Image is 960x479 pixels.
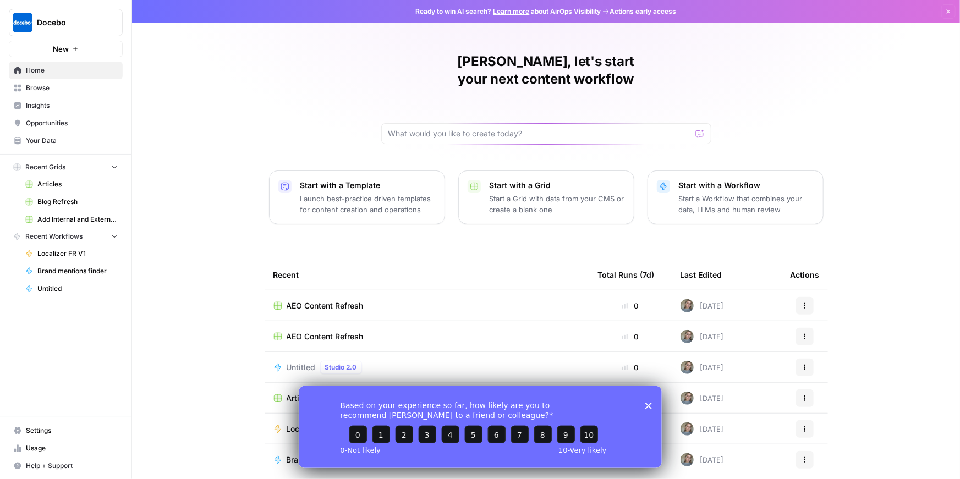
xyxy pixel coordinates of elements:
[681,361,694,374] img: a3m8ukwwqy06crpq9wigr246ip90
[25,162,65,172] span: Recent Grids
[681,453,694,466] img: a3m8ukwwqy06crpq9wigr246ip90
[648,170,824,224] button: Start with a WorkflowStart a Workflow that combines your data, LLMs and human review
[679,180,814,191] p: Start with a Workflow
[679,193,814,215] p: Start a Workflow that combines your data, LLMs and human review
[681,392,724,405] div: [DATE]
[37,214,118,224] span: Add Internal and External Links
[9,97,123,114] a: Insights
[269,170,445,224] button: Start with a TemplateLaunch best-practice driven templates for content creation and operations
[26,118,118,128] span: Opportunities
[325,362,357,372] span: Studio 2.0
[287,362,316,373] span: Untitled
[20,175,123,193] a: Articles
[598,362,663,373] div: 0
[37,284,118,294] span: Untitled
[273,300,580,311] a: AEO Content Refresh
[273,453,580,466] a: Brand mentions finderStudio 2.0
[273,361,580,374] a: UntitledStudio 2.0
[493,7,530,15] a: Learn more
[681,299,694,312] img: a3m8ukwwqy06crpq9wigr246ip90
[681,330,724,343] div: [DATE]
[20,262,123,280] a: Brand mentions finder
[300,193,436,215] p: Launch best-practice driven templates for content creation and operations
[37,266,118,276] span: Brand mentions finder
[287,454,367,465] span: Brand mentions finder
[26,101,118,111] span: Insights
[26,443,118,453] span: Usage
[9,41,123,57] button: New
[287,393,315,404] span: Articles
[9,9,123,36] button: Workspace: Docebo
[273,260,580,290] div: Recent
[25,232,83,241] span: Recent Workflows
[37,179,118,189] span: Articles
[20,211,123,228] a: Add Internal and External Links
[273,331,580,342] a: AEO Content Refresh
[26,426,118,436] span: Settings
[9,132,123,150] a: Your Data
[287,331,364,342] span: AEO Content Refresh
[300,180,436,191] p: Start with a Template
[681,299,724,312] div: [DATE]
[287,300,364,311] span: AEO Content Refresh
[9,79,123,97] a: Browse
[26,83,118,93] span: Browse
[610,7,677,16] span: Actions early access
[791,260,820,290] div: Actions
[13,13,32,32] img: Docebo Logo
[9,422,123,439] a: Settings
[381,53,711,88] h1: [PERSON_NAME], let's start your next content workflow
[26,461,118,471] span: Help + Support
[9,114,123,132] a: Opportunities
[9,62,123,79] a: Home
[9,159,123,175] button: Recent Grids
[26,65,118,75] span: Home
[299,386,662,468] iframe: Survey from AirOps
[273,422,580,436] a: Localizer FR V1Studio 2.0
[681,422,694,436] img: a3m8ukwwqy06crpq9wigr246ip90
[416,7,601,16] span: Ready to win AI search? about AirOps Visibility
[598,260,655,290] div: Total Runs (7d)
[37,17,103,28] span: Docebo
[490,180,625,191] p: Start with a Grid
[598,300,663,311] div: 0
[273,393,580,404] a: Articles
[681,330,694,343] img: a3m8ukwwqy06crpq9wigr246ip90
[681,260,722,290] div: Last Edited
[388,128,691,139] input: What would you like to create today?
[598,331,663,342] div: 0
[681,422,724,436] div: [DATE]
[53,43,69,54] span: New
[9,228,123,245] button: Recent Workflows
[681,361,724,374] div: [DATE]
[37,197,118,207] span: Blog Refresh
[681,392,694,405] img: a3m8ukwwqy06crpq9wigr246ip90
[26,136,118,146] span: Your Data
[37,249,118,258] span: Localizer FR V1
[287,423,343,434] span: Localizer FR V1
[20,245,123,262] a: Localizer FR V1
[9,457,123,475] button: Help + Support
[9,439,123,457] a: Usage
[681,453,724,466] div: [DATE]
[20,193,123,211] a: Blog Refresh
[490,193,625,215] p: Start a Grid with data from your CMS or create a blank one
[458,170,634,224] button: Start with a GridStart a Grid with data from your CMS or create a blank one
[20,280,123,298] a: Untitled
